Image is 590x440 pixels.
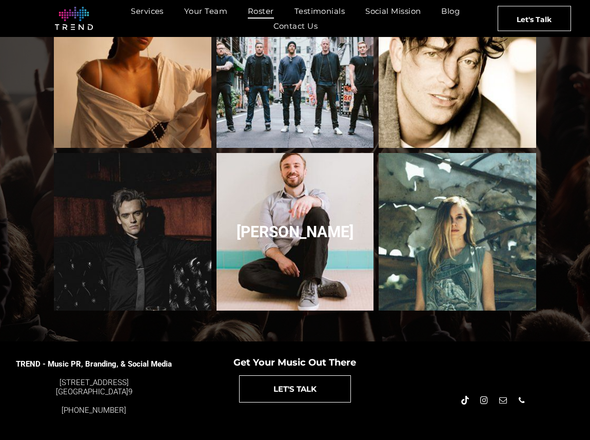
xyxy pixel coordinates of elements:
a: Blog [431,4,470,18]
a: Testimonials [284,4,355,18]
span: LET'S TALK [273,376,317,402]
div: 9 [15,378,172,396]
span: Get Your Music Out There [233,357,356,368]
iframe: Chat Widget [405,321,590,440]
a: LET'S TALK [239,375,351,403]
a: Boy Epic [54,153,211,311]
a: [STREET_ADDRESS][GEOGRAPHIC_DATA] [56,378,129,396]
a: Peter Hollens [211,148,378,315]
font: [STREET_ADDRESS] [GEOGRAPHIC_DATA] [56,378,129,396]
a: Let's Talk [498,6,571,31]
span: TREND - Music PR, Branding, & Social Media [16,359,172,369]
a: [PHONE_NUMBER] [62,406,126,415]
span: Let's Talk [517,6,552,32]
a: Roster [238,4,284,18]
a: Contact Us [263,18,328,33]
a: Services [121,4,174,18]
a: Your Team [174,4,238,18]
img: logo [55,7,93,30]
a: talker [379,153,536,311]
a: Social Mission [355,4,431,18]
